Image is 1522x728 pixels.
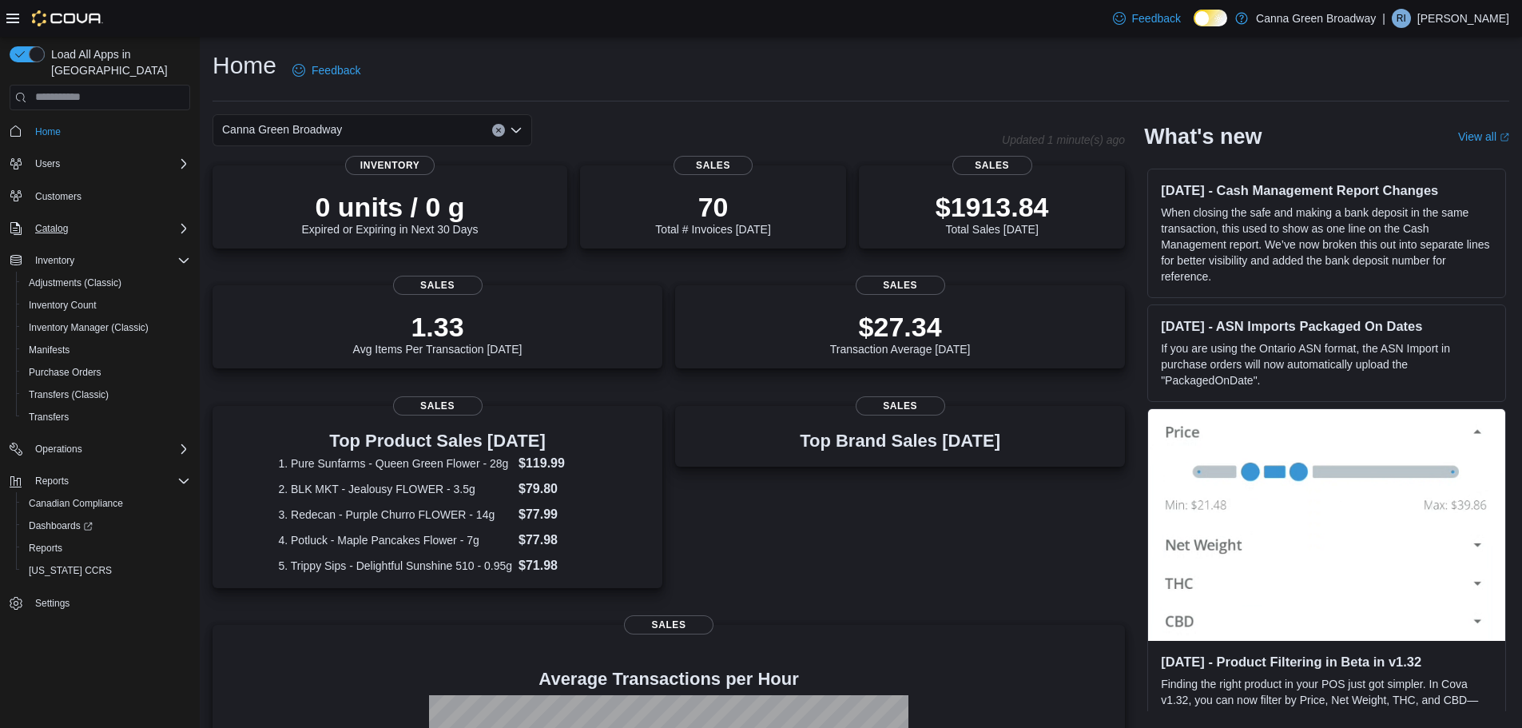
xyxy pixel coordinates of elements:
span: Inventory Manager (Classic) [22,318,190,337]
span: Customers [35,190,81,203]
span: Canna Green Broadway [222,120,342,139]
p: | [1382,9,1385,28]
p: When closing the safe and making a bank deposit in the same transaction, this used to show as one... [1161,205,1492,284]
button: Adjustments (Classic) [16,272,197,294]
span: Adjustments (Classic) [29,276,121,289]
button: Operations [29,440,89,459]
span: Transfers (Classic) [22,385,190,404]
span: Inventory [345,156,435,175]
img: Cova [32,10,103,26]
dd: $79.80 [519,479,597,499]
span: Dashboards [22,516,190,535]
a: Customers [29,187,88,206]
span: Operations [29,440,190,459]
button: Inventory [29,251,81,270]
a: Inventory Count [22,296,103,315]
a: Transfers (Classic) [22,385,115,404]
h3: Top Product Sales [DATE] [278,432,596,451]
button: Customers [3,185,197,208]
span: Inventory [35,254,74,267]
span: Feedback [1132,10,1181,26]
div: Expired or Expiring in Next 30 Days [302,191,479,236]
h3: [DATE] - Cash Management Report Changes [1161,182,1492,198]
a: Feedback [1107,2,1187,34]
dd: $77.99 [519,505,597,524]
span: Dashboards [29,519,93,532]
span: Canadian Compliance [22,494,190,513]
h3: [DATE] - ASN Imports Packaged On Dates [1161,318,1492,334]
span: Users [35,157,60,170]
dd: $71.98 [519,556,597,575]
a: Dashboards [16,515,197,537]
a: View allExternal link [1458,130,1509,143]
button: [US_STATE] CCRS [16,559,197,582]
span: Manifests [22,340,190,360]
span: Inventory Count [22,296,190,315]
a: Dashboards [22,516,99,535]
button: Clear input [492,124,505,137]
div: Transaction Average [DATE] [830,311,971,356]
span: Reports [29,542,62,555]
span: Sales [856,396,945,416]
span: Feedback [312,62,360,78]
span: Sales [624,615,713,635]
dt: 2. BLK MKT - Jealousy FLOWER - 3.5g [278,481,512,497]
p: If you are using the Ontario ASN format, the ASN Import in purchase orders will now automatically... [1161,340,1492,388]
span: Purchase Orders [22,363,190,382]
a: Home [29,122,67,141]
span: Transfers (Classic) [29,388,109,401]
span: Inventory Count [29,299,97,312]
span: Transfers [29,411,69,424]
dt: 3. Redecan - Purple Churro FLOWER - 14g [278,507,512,523]
p: $1913.84 [936,191,1049,223]
h3: [DATE] - Product Filtering in Beta in v1.32 [1161,654,1492,670]
button: Manifests [16,339,197,361]
button: Operations [3,438,197,460]
button: Inventory Count [16,294,197,316]
h2: What's new [1144,124,1262,149]
span: Sales [952,156,1032,175]
button: Users [29,154,66,173]
button: Settings [3,591,197,615]
button: Catalog [3,217,197,240]
span: Users [29,154,190,173]
span: Reports [29,471,190,491]
button: Reports [3,470,197,492]
span: Adjustments (Classic) [22,273,190,292]
p: Canna Green Broadway [1256,9,1376,28]
span: Catalog [29,219,190,238]
span: Inventory [29,251,190,270]
button: Reports [29,471,75,491]
a: Reports [22,539,69,558]
span: Operations [35,443,82,455]
button: Purchase Orders [16,361,197,384]
span: Inventory Manager (Classic) [29,321,149,334]
span: Sales [393,276,483,295]
dd: $77.98 [519,531,597,550]
button: Reports [16,537,197,559]
button: Inventory Manager (Classic) [16,316,197,339]
button: Open list of options [510,124,523,137]
input: Dark Mode [1194,10,1227,26]
span: RI [1397,9,1406,28]
a: Manifests [22,340,76,360]
span: Washington CCRS [22,561,190,580]
span: Reports [22,539,190,558]
svg: External link [1500,133,1509,142]
p: [PERSON_NAME] [1417,9,1509,28]
span: Sales [856,276,945,295]
div: Raven Irwin [1392,9,1411,28]
span: Settings [29,593,190,613]
p: 70 [655,191,770,223]
span: Canadian Compliance [29,497,123,510]
button: Canadian Compliance [16,492,197,515]
dd: $119.99 [519,454,597,473]
span: Sales [674,156,753,175]
span: Manifests [29,344,70,356]
dt: 5. Trippy Sips - Delightful Sunshine 510 - 0.95g [278,558,512,574]
button: Users [3,153,197,175]
span: Home [35,125,61,138]
p: $27.34 [830,311,971,343]
span: Transfers [22,408,190,427]
a: Adjustments (Classic) [22,273,128,292]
